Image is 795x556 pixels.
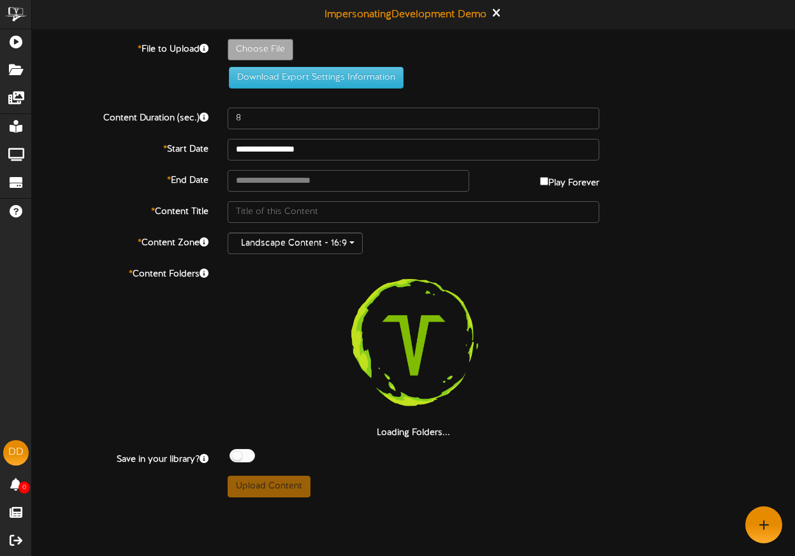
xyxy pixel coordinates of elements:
[540,170,599,190] label: Play Forever
[22,201,218,218] label: Content Title
[228,201,600,223] input: Title of this Content
[3,440,29,466] div: DD
[228,232,363,254] button: Landscape Content - 16:9
[22,264,218,281] label: Content Folders
[222,73,404,82] a: Download Export Settings Information
[22,232,218,250] label: Content Zone
[18,481,30,494] span: 0
[22,108,218,125] label: Content Duration (sec.)
[540,177,548,185] input: Play Forever
[332,264,495,427] img: loading-spinner-3.png
[22,139,218,156] label: Start Date
[22,39,218,56] label: File to Upload
[377,428,450,438] strong: Loading Folders...
[228,476,310,497] button: Upload Content
[22,170,218,187] label: End Date
[22,449,218,466] label: Save in your library?
[229,67,404,89] button: Download Export Settings Information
